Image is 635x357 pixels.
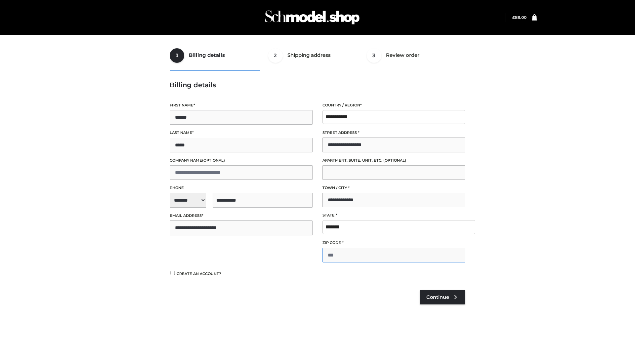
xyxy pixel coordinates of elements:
label: Last name [170,130,313,136]
h3: Billing details [170,81,465,89]
img: Schmodel Admin 964 [263,4,362,30]
a: Continue [420,290,465,304]
a: £89.00 [512,15,527,20]
label: Town / City [322,185,465,191]
input: Create an account? [170,271,176,275]
label: Street address [322,130,465,136]
label: Company name [170,157,313,164]
label: Country / Region [322,102,465,108]
label: Phone [170,185,313,191]
bdi: 89.00 [512,15,527,20]
label: Apartment, suite, unit, etc. [322,157,465,164]
span: Create an account? [177,271,221,276]
span: £ [512,15,515,20]
span: Continue [426,294,449,300]
label: First name [170,102,313,108]
label: Email address [170,213,313,219]
label: State [322,212,465,218]
span: (optional) [383,158,406,163]
span: (optional) [202,158,225,163]
label: ZIP Code [322,240,465,246]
